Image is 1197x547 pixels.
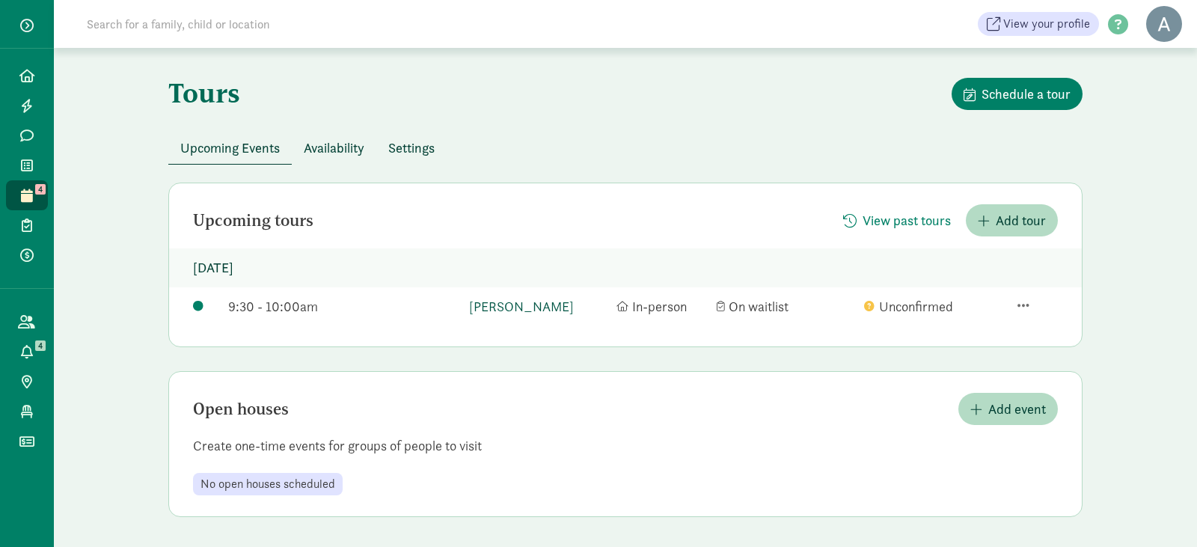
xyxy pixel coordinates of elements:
[200,477,335,491] span: No open houses scheduled
[169,437,1082,455] p: Create one-time events for groups of people to visit
[1003,15,1090,33] span: View your profile
[966,204,1058,236] button: Add tour
[169,248,1082,287] p: [DATE]
[996,210,1046,230] span: Add tour
[982,84,1071,104] span: Schedule a tour
[35,340,46,351] span: 4
[168,78,240,108] h1: Tours
[863,210,951,230] span: View past tours
[388,138,435,158] span: Settings
[292,132,376,164] button: Availability
[1122,475,1197,547] iframe: Chat Widget
[35,184,46,195] span: 4
[831,204,963,236] button: View past tours
[831,213,963,230] a: View past tours
[978,12,1099,36] a: View your profile
[988,399,1046,419] span: Add event
[193,400,289,418] h2: Open houses
[469,296,609,317] a: [PERSON_NAME]
[6,337,48,367] a: 4
[952,78,1083,110] button: Schedule a tour
[304,138,364,158] span: Availability
[193,212,313,230] h2: Upcoming tours
[228,296,461,317] div: 9:30 - 10:00am
[616,296,710,317] div: In-person
[6,180,48,210] a: 4
[864,296,1004,317] div: Unconfirmed
[180,138,280,158] span: Upcoming Events
[376,132,447,164] button: Settings
[958,393,1058,425] button: Add event
[78,9,498,39] input: Search for a family, child or location
[717,296,857,317] div: On waitlist
[168,132,292,164] button: Upcoming Events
